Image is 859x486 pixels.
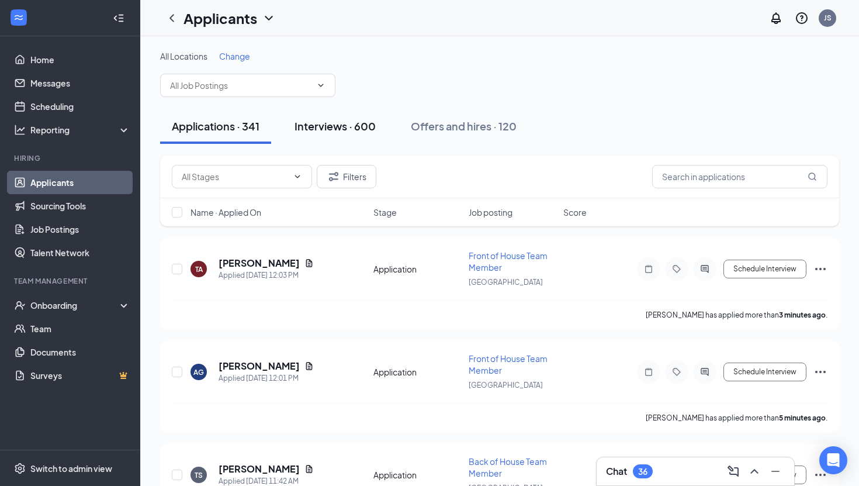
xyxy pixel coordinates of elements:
div: Application [373,263,462,275]
div: Applied [DATE] 12:01 PM [219,373,314,384]
svg: QuestionInfo [795,11,809,25]
div: JS [824,13,832,23]
span: Stage [373,206,397,218]
svg: Filter [327,170,341,184]
span: Job posting [469,206,512,218]
input: All Job Postings [170,79,311,92]
svg: Minimize [768,464,782,478]
svg: Note [642,264,656,274]
div: Onboarding [30,299,120,311]
svg: MagnifyingGlass [808,172,817,181]
a: Home [30,48,130,71]
span: [GEOGRAPHIC_DATA] [469,278,543,287]
a: Documents [30,340,130,364]
svg: Ellipses [813,365,827,379]
div: Switch to admin view [30,463,112,474]
span: Score [563,206,587,218]
svg: ActiveChat [698,367,712,377]
svg: Tag [670,367,684,377]
svg: Document [304,464,314,474]
svg: ChevronDown [293,172,302,181]
svg: ChevronDown [316,81,325,90]
button: ComposeMessage [724,462,743,481]
div: Application [373,469,462,481]
span: Back of House Team Member [469,456,547,478]
button: Schedule Interview [723,260,806,278]
div: Team Management [14,276,128,286]
svg: ChevronLeft [165,11,179,25]
svg: Note [642,367,656,377]
svg: Analysis [14,124,26,136]
p: [PERSON_NAME] has applied more than . [646,310,827,320]
span: Name · Applied On [190,206,261,218]
svg: Document [304,361,314,371]
div: Applied [DATE] 12:03 PM [219,270,314,281]
button: Schedule Interview [723,363,806,381]
h5: [PERSON_NAME] [219,257,300,270]
div: Hiring [14,153,128,163]
svg: Document [304,258,314,268]
button: Filter Filters [317,165,376,188]
a: Sourcing Tools [30,194,130,218]
svg: WorkstreamLogo [13,12,25,23]
svg: Ellipses [813,468,827,482]
a: Talent Network [30,241,130,264]
svg: Collapse [113,12,124,24]
span: [GEOGRAPHIC_DATA] [469,381,543,390]
a: Scheduling [30,95,130,118]
div: Application [373,366,462,378]
div: 36 [638,467,647,477]
div: Open Intercom Messenger [819,446,847,474]
span: All Locations [160,51,207,61]
svg: ActiveChat [698,264,712,274]
div: TS [195,470,203,480]
span: Front of House Team Member [469,353,548,375]
h1: Applicants [183,8,257,28]
a: Job Postings [30,218,130,241]
div: Offers and hires · 120 [411,119,517,133]
svg: ChevronUp [747,464,761,478]
button: ChevronUp [745,462,764,481]
svg: ChevronDown [262,11,276,25]
a: Messages [30,71,130,95]
h5: [PERSON_NAME] [219,360,300,373]
b: 5 minutes ago [779,413,826,422]
input: Search in applications [652,165,827,188]
div: Reporting [30,124,131,136]
button: Minimize [766,462,785,481]
a: SurveysCrown [30,364,130,387]
svg: Notifications [769,11,783,25]
input: All Stages [182,170,288,183]
span: Change [219,51,250,61]
svg: UserCheck [14,299,26,311]
svg: Tag [670,264,684,274]
h5: [PERSON_NAME] [219,463,300,475]
a: Applicants [30,171,130,194]
svg: ComposeMessage [726,464,740,478]
div: TA [195,264,203,274]
div: Applications · 341 [172,119,259,133]
b: 3 minutes ago [779,311,826,319]
div: Interviews · 600 [295,119,376,133]
svg: Settings [14,463,26,474]
span: Front of House Team Member [469,250,548,273]
h3: Chat [606,465,627,478]
p: [PERSON_NAME] has applied more than . [646,413,827,423]
div: AG [193,367,204,377]
svg: Ellipses [813,262,827,276]
a: Team [30,317,130,340]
